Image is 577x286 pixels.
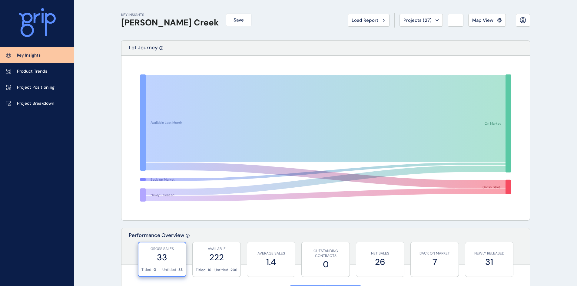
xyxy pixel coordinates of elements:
[17,52,41,58] p: Key Insights
[141,251,183,263] label: 33
[196,251,237,263] label: 222
[472,17,493,23] span: Map View
[121,12,219,18] p: KEY INSIGHTS
[214,268,228,273] p: Untitled
[468,14,506,27] button: Map View
[468,251,510,256] p: NEWLY RELEASED
[129,232,184,264] p: Performance Overview
[234,17,244,23] span: Save
[196,246,237,251] p: AVAILABLE
[226,14,251,26] button: Save
[414,251,456,256] p: BACK ON MARKET
[141,246,183,251] p: GROSS SALES
[178,267,183,272] p: 33
[305,248,347,259] p: OUTSTANDING CONTRACTS
[400,14,443,27] button: Projects (27)
[359,256,401,268] label: 26
[348,14,390,27] button: Load Report
[129,44,158,55] p: Lot Journey
[230,268,237,273] p: 206
[17,84,55,90] p: Project Positioning
[121,18,219,28] h1: [PERSON_NAME] Creek
[250,251,292,256] p: AVERAGE SALES
[162,267,176,272] p: Untitled
[141,267,151,272] p: Titled
[359,251,401,256] p: NET SALES
[196,268,206,273] p: Titled
[468,256,510,268] label: 31
[17,100,54,107] p: Project Breakdown
[208,268,211,273] p: 16
[305,258,347,270] label: 0
[352,17,378,23] span: Load Report
[17,68,47,74] p: Product Trends
[154,267,156,272] p: 0
[250,256,292,268] label: 1.4
[414,256,456,268] label: 7
[403,17,432,23] span: Projects ( 27 )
